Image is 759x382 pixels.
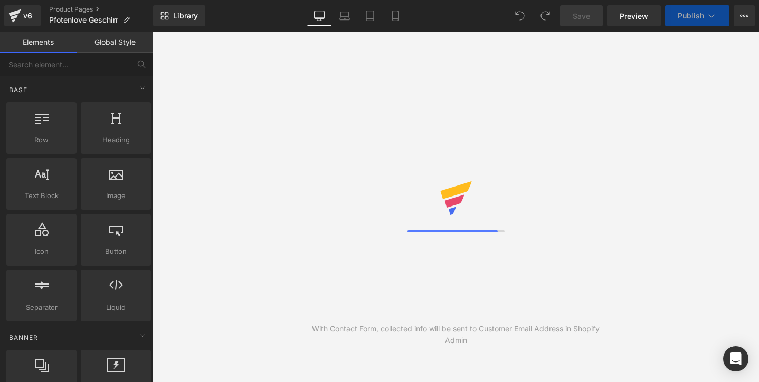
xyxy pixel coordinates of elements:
[304,323,608,346] div: With Contact Form, collected info will be sent to Customer Email Address in Shopify Admin
[8,85,29,95] span: Base
[21,9,34,23] div: v6
[153,5,205,26] a: New Library
[84,302,148,313] span: Liquid
[49,5,153,14] a: Product Pages
[332,5,357,26] a: Laptop
[573,11,590,22] span: Save
[84,246,148,257] span: Button
[4,5,41,26] a: v6
[84,190,148,201] span: Image
[307,5,332,26] a: Desktop
[620,11,648,22] span: Preview
[84,134,148,145] span: Heading
[49,16,118,24] span: Pfotenlove Geschirr
[10,302,73,313] span: Separator
[678,12,704,20] span: Publish
[173,11,198,21] span: Library
[607,5,661,26] a: Preview
[723,346,748,371] div: Open Intercom Messenger
[77,32,153,53] a: Global Style
[383,5,408,26] a: Mobile
[357,5,383,26] a: Tablet
[509,5,530,26] button: Undo
[10,190,73,201] span: Text Block
[665,5,729,26] button: Publish
[10,134,73,145] span: Row
[734,5,755,26] button: More
[8,332,39,342] span: Banner
[535,5,556,26] button: Redo
[10,246,73,257] span: Icon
